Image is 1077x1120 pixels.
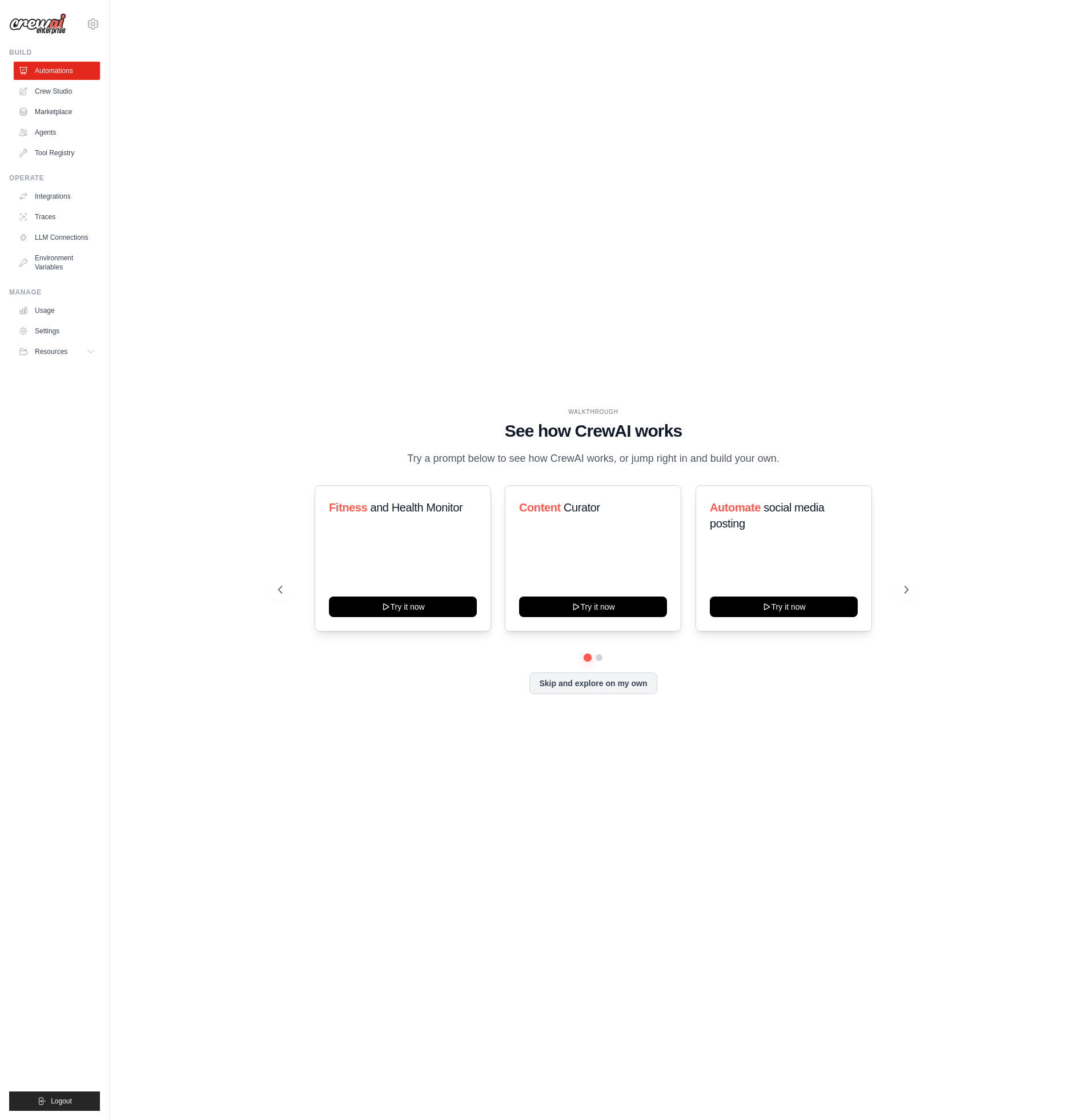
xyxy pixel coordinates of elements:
a: Crew Studio [14,82,100,100]
a: Usage [14,301,100,320]
button: Try it now [710,597,858,617]
a: Automations [14,62,100,80]
div: WALKTHROUGH [278,408,909,416]
a: Settings [14,322,100,340]
span: Automate [710,501,761,514]
button: Skip and explore on my own [529,672,657,694]
p: Try a prompt below to see how CrewAI works, or jump right in and build your own. [401,450,785,467]
div: Build [9,48,100,57]
span: Content [519,501,561,514]
span: social media posting [710,501,825,530]
span: Fitness [329,501,367,514]
a: Marketplace [14,103,100,121]
a: Integrations [14,187,100,206]
button: Resources [14,343,100,361]
span: and Health Monitor [370,501,463,514]
a: Environment Variables [14,249,100,276]
a: Tool Registry [14,144,100,162]
span: Logout [51,1097,72,1106]
div: Operate [9,174,100,183]
button: Logout [9,1091,100,1111]
div: Manage [9,288,100,297]
a: Agents [14,123,100,142]
button: Try it now [329,597,477,617]
span: Curator [564,501,600,514]
a: Traces [14,208,100,226]
img: Logo [9,13,66,35]
a: LLM Connections [14,228,100,247]
span: Resources [35,347,67,356]
button: Try it now [519,597,667,617]
h1: See how CrewAI works [278,421,909,441]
